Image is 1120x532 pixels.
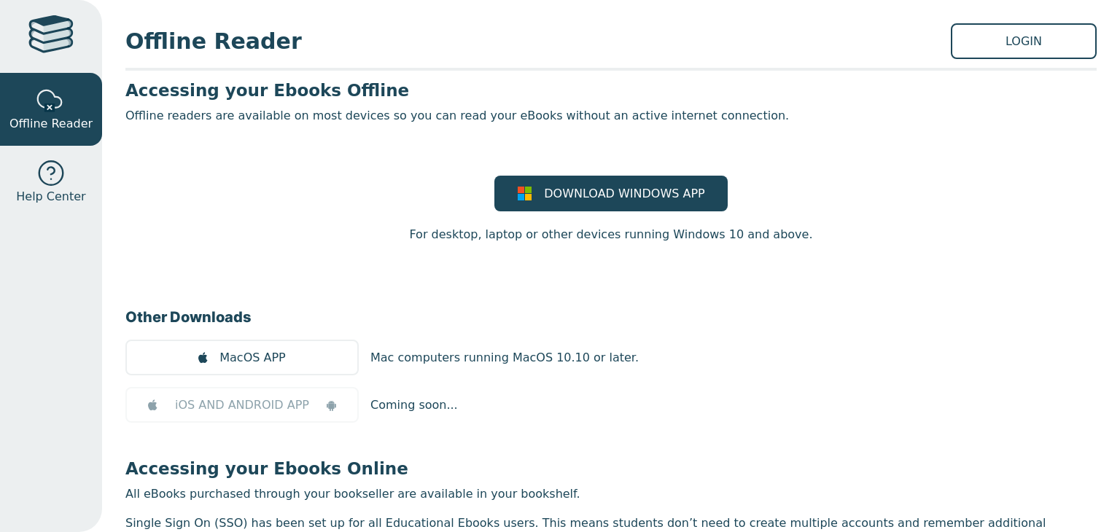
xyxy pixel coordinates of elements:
h3: Accessing your Ebooks Offline [125,79,1097,101]
span: Offline Reader [9,115,93,133]
p: Coming soon... [370,396,458,414]
p: All eBooks purchased through your bookseller are available in your bookshelf. [125,485,1097,503]
a: DOWNLOAD WINDOWS APP [494,176,728,211]
a: MacOS APP [125,340,359,375]
h3: Accessing your Ebooks Online [125,458,1097,480]
p: For desktop, laptop or other devices running Windows 10 and above. [409,226,812,243]
span: iOS AND ANDROID APP [175,396,309,414]
span: MacOS APP [219,349,285,367]
p: Mac computers running MacOS 10.10 or later. [370,349,639,367]
h3: Other Downloads [125,306,1097,328]
span: Offline Reader [125,25,951,58]
p: Offline readers are available on most devices so you can read your eBooks without an active inter... [125,107,1097,125]
span: Help Center [16,188,85,206]
span: DOWNLOAD WINDOWS APP [544,185,704,203]
a: LOGIN [951,23,1097,59]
